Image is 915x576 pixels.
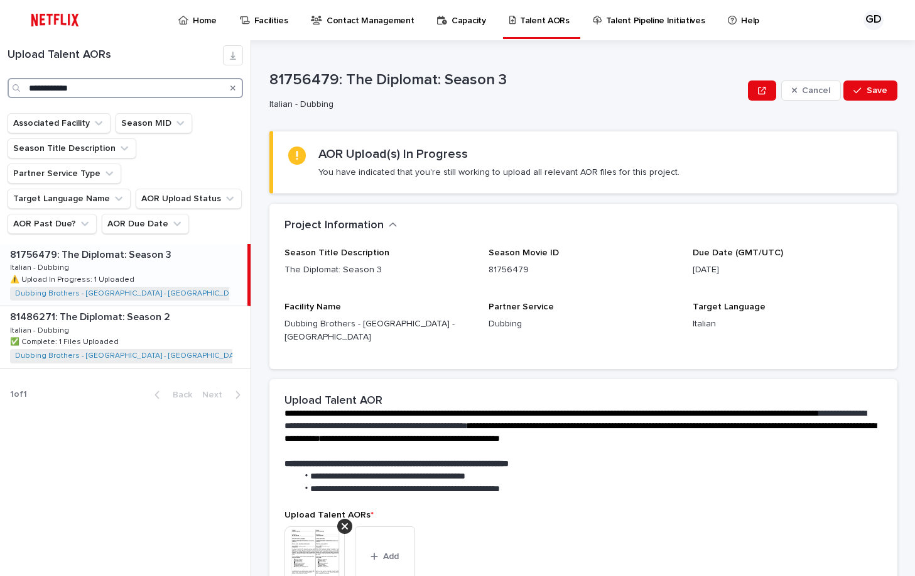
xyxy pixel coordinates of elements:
[15,289,244,298] a: Dubbing Brothers - [GEOGRAPHIC_DATA] - [GEOGRAPHIC_DATA]
[8,138,136,158] button: Season Title Description
[284,263,474,277] p: The Diplomat: Season 3
[10,273,137,284] p: ⚠️ Upload In Progress: 1 Uploaded
[202,390,230,399] span: Next
[10,246,174,261] p: 81756479: The Diplomat: Season 3
[10,309,173,323] p: 81486271: The Diplomat: Season 2
[489,263,678,277] p: 81756479
[165,390,192,399] span: Back
[10,324,72,335] p: Italian - Dubbing
[269,71,744,89] p: 81756479: The Diplomat: Season 3
[10,261,72,272] p: Italian - Dubbing
[15,352,244,360] a: Dubbing Brothers - [GEOGRAPHIC_DATA] - [GEOGRAPHIC_DATA]
[8,163,121,184] button: Partner Service Type
[8,113,111,133] button: Associated Facility
[284,219,384,233] h2: Project Information
[284,248,389,257] span: Season Title Description
[284,302,341,311] span: Facility Name
[693,248,783,257] span: Due Date (GMT/UTC)
[383,552,399,561] span: Add
[284,219,398,233] button: Project Information
[116,113,192,133] button: Season MID
[284,318,474,344] p: Dubbing Brothers - [GEOGRAPHIC_DATA] - [GEOGRAPHIC_DATA]
[864,10,884,30] div: GD
[102,214,189,234] button: AOR Due Date
[8,78,243,98] input: Search
[284,511,374,519] span: Upload Talent AORs
[693,302,766,311] span: Target Language
[10,335,121,346] p: ✅ Complete: 1 Files Uploaded
[8,189,131,209] button: Target Language Name
[843,80,897,101] button: Save
[867,86,887,95] span: Save
[284,394,382,408] h2: Upload Talent AOR
[489,248,559,257] span: Season Movie ID
[318,167,679,178] p: You have indicated that you're still working to upload all relevant AOR files for this project.
[489,302,554,311] span: Partner Service
[693,263,882,277] p: [DATE]
[25,8,85,33] img: ifQbXi3ZQGMSEF7WDB7W
[269,99,739,110] p: Italian - Dubbing
[318,147,468,162] h2: AOR Upload(s) In Progress
[8,214,97,234] button: AOR Past Due?
[144,389,197,401] button: Back
[693,318,882,331] p: Italian
[136,189,242,209] button: AOR Upload Status
[197,389,251,401] button: Next
[781,80,842,101] button: Cancel
[8,48,223,62] h1: Upload Talent AORs
[802,86,830,95] span: Cancel
[489,318,678,331] p: Dubbing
